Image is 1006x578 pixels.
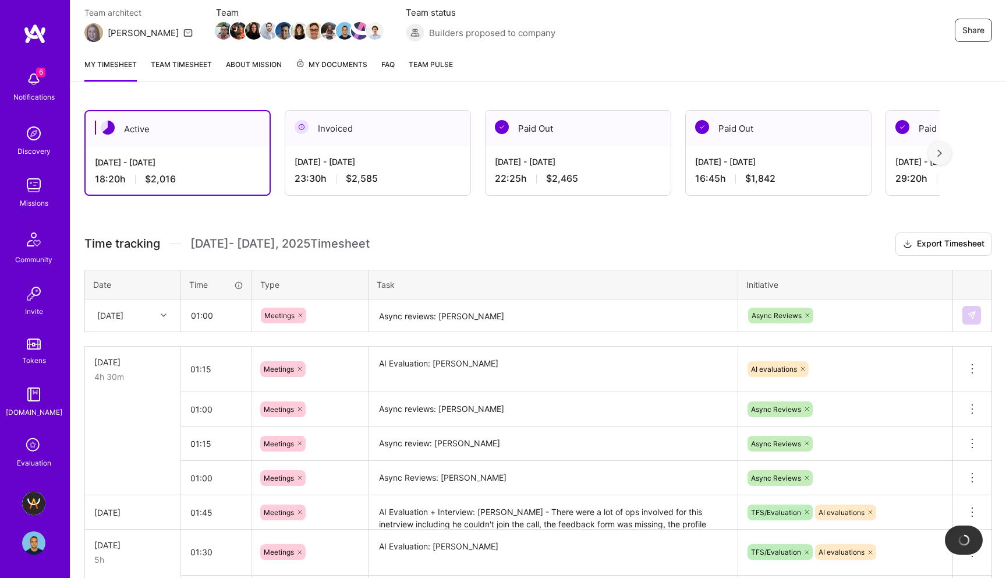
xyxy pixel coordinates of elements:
span: $2,585 [346,172,378,185]
div: [DATE] [97,309,123,322]
span: AI evaluations [819,508,865,517]
span: My Documents [296,58,367,71]
span: AI evaluations [751,365,797,373]
img: Team Member Avatar [230,22,247,40]
a: Team timesheet [151,58,212,82]
a: User Avatar [19,531,48,555]
span: Meetings [264,439,294,448]
div: [DATE] - [DATE] [495,156,661,168]
div: Initiative [746,279,944,291]
textarea: Async reviews: [PERSON_NAME] [370,301,736,332]
span: Async Reviews [751,474,801,482]
a: Team Member Avatar [277,21,292,41]
div: [DOMAIN_NAME] [6,406,62,418]
button: Share [955,19,992,42]
th: Type [252,270,369,299]
span: Meetings [264,311,295,320]
input: HH:MM [182,300,251,331]
span: AI evaluations [819,548,865,556]
a: Team Member Avatar [216,21,231,41]
span: Async Reviews [751,439,801,448]
span: Meetings [264,548,294,556]
a: Team Pulse [409,58,453,82]
div: Notifications [13,91,55,103]
div: Paid Out [486,111,671,146]
span: Async Reviews [752,311,802,320]
a: Team Member Avatar [246,21,261,41]
textarea: Async reviews: [PERSON_NAME] [370,393,736,425]
input: HH:MM [181,497,251,528]
span: $2,016 [145,173,176,185]
div: 4h 30m [94,371,171,383]
div: Discovery [17,145,51,157]
div: 16:45 h [695,172,862,185]
img: Team Architect [84,23,103,42]
span: $1,842 [745,172,775,185]
div: Paid Out [686,111,871,146]
div: Active [86,111,270,147]
div: [PERSON_NAME] [108,27,179,39]
div: Tokens [22,354,46,366]
img: teamwork [22,174,45,197]
img: Paid Out [495,120,509,134]
span: Meetings [264,508,294,517]
span: [DATE] - [DATE] , 2025 Timesheet [190,237,370,251]
span: Team [216,6,382,19]
span: Async Reviews [751,405,801,414]
a: Team Member Avatar [292,21,307,41]
img: Invite [22,282,45,305]
textarea: Async Reviews: [PERSON_NAME] [370,462,736,494]
div: 22:25 h [495,172,661,185]
img: Team Member Avatar [306,22,323,40]
div: Community [15,253,52,266]
span: Time tracking [84,237,160,251]
a: Team Member Avatar [337,21,352,41]
img: Team Member Avatar [260,22,278,40]
a: Team Member Avatar [367,21,382,41]
input: HH:MM [181,354,251,385]
div: 23:30 h [295,172,461,185]
a: Team Member Avatar [322,21,337,41]
img: bell [22,68,45,91]
div: [DATE] [94,539,171,551]
textarea: AI Evaluation + Interview: [PERSON_NAME] - There were a lot of ops involved for this inetrview in... [370,496,736,528]
div: [DATE] - [DATE] [695,156,862,168]
img: Team Member Avatar [366,22,384,40]
a: Team Member Avatar [261,21,277,41]
img: loading [958,534,970,546]
a: My timesheet [84,58,137,82]
a: About Mission [226,58,282,82]
img: Submit [967,311,976,320]
img: User Avatar [22,531,45,555]
img: Invoiced [295,120,309,134]
button: Export Timesheet [895,232,992,256]
i: icon Chevron [161,312,167,318]
div: [DATE] [94,356,171,368]
img: logo [23,23,47,44]
a: Team Member Avatar [231,21,246,41]
img: Team Member Avatar [321,22,338,40]
textarea: AI Evaluation: [PERSON_NAME] [370,348,736,392]
i: icon Mail [183,28,193,37]
span: Team status [406,6,555,19]
div: [DATE] - [DATE] [295,156,461,168]
img: tokens [27,339,41,350]
th: Task [369,270,738,299]
img: Team Member Avatar [245,22,263,40]
img: Team Member Avatar [215,22,232,40]
input: HH:MM [181,537,251,568]
img: Team Member Avatar [351,22,369,40]
i: icon SelectionTeam [23,435,45,457]
span: Builders proposed to company [429,27,555,39]
th: Date [85,270,181,299]
div: Invoiced [285,111,470,146]
textarea: Async review: [PERSON_NAME] [370,428,736,460]
span: $2,465 [546,172,578,185]
img: Active [101,121,115,135]
img: Team Member Avatar [275,22,293,40]
img: Community [20,225,48,253]
span: TFS/Evaluation [751,508,801,517]
img: right [937,149,942,157]
input: HH:MM [181,428,251,459]
input: HH:MM [181,463,251,494]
